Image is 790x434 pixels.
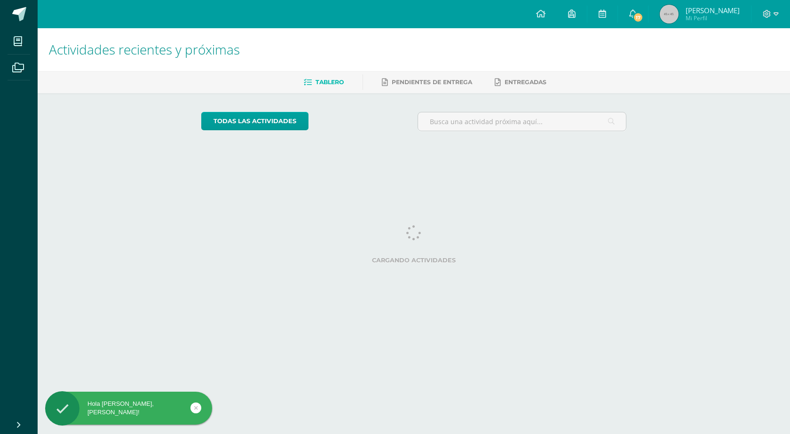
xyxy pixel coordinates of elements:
[382,75,472,90] a: Pendientes de entrega
[686,14,740,22] span: Mi Perfil
[316,79,344,86] span: Tablero
[660,5,679,24] img: 45x45
[633,12,643,23] span: 17
[392,79,472,86] span: Pendientes de entrega
[686,6,740,15] span: [PERSON_NAME]
[418,112,626,131] input: Busca una actividad próxima aquí...
[49,40,240,58] span: Actividades recientes y próximas
[505,79,546,86] span: Entregadas
[495,75,546,90] a: Entregadas
[45,400,212,417] div: Hola [PERSON_NAME], [PERSON_NAME]!
[201,112,308,130] a: todas las Actividades
[201,257,627,264] label: Cargando actividades
[304,75,344,90] a: Tablero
